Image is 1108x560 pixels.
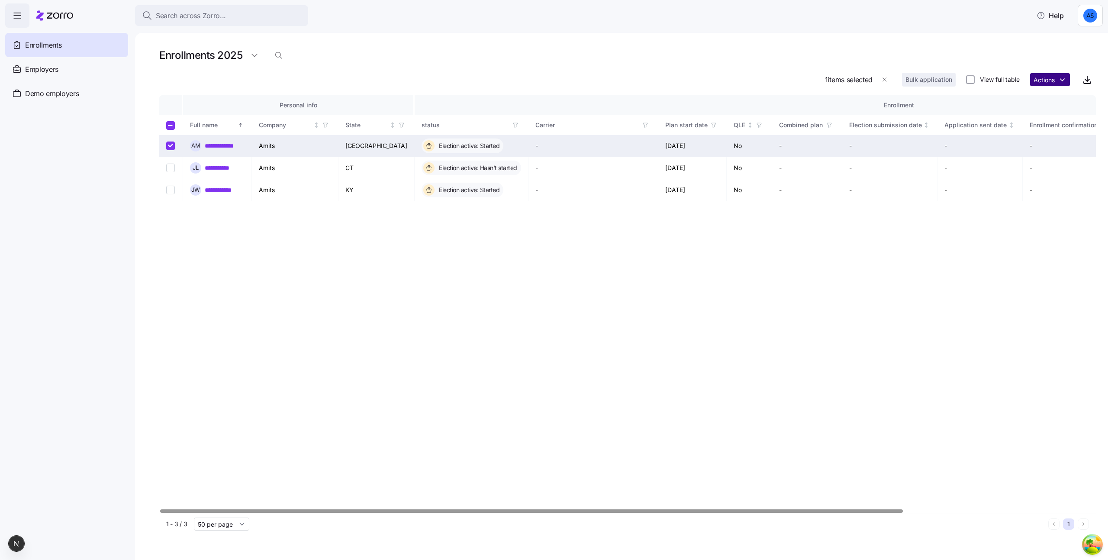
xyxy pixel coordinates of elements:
[849,120,922,130] div: Election submission date
[1083,9,1097,23] img: 5501e7860a6200fd2ae897ff5e54e6a7
[422,120,509,130] div: status
[1030,7,1071,24] button: Help
[842,115,938,135] th: Election submission dateNot sorted
[166,142,175,150] input: Select record 1
[238,122,244,128] div: Sorted ascending
[193,165,199,171] span: J L
[436,142,499,150] span: Election active: Started
[436,186,499,194] span: Election active: Started
[1037,10,1064,21] span: Help
[727,135,772,157] td: No
[313,122,319,128] div: Not sorted
[5,81,128,106] a: Demo employers
[665,120,708,130] div: Plan start date
[338,157,415,179] td: CT
[25,64,58,75] span: Employers
[779,120,823,130] div: Combined plan
[252,135,338,157] td: Amits
[727,179,772,201] td: No
[905,75,952,84] span: Bulk application
[944,120,1007,130] div: Application sent date
[658,179,727,201] td: [DATE]
[390,122,396,128] div: Not sorted
[535,120,639,130] div: Carrier
[1084,536,1101,553] button: Open Tanstack query devtools
[772,157,842,179] td: -
[1034,77,1055,83] span: Actions
[1078,518,1089,530] button: Next page
[338,115,415,135] th: StateNot sorted
[658,135,727,157] td: [DATE]
[166,186,175,194] input: Select record 3
[25,88,79,99] span: Demo employers
[937,179,1023,201] td: -
[937,115,1023,135] th: Application sent dateNot sorted
[338,179,415,201] td: KY
[747,122,753,128] div: Not sorted
[191,143,200,148] span: A M
[252,179,338,201] td: Amits
[190,120,236,130] div: Full name
[5,33,128,57] a: Enrollments
[842,135,938,157] td: -
[159,48,242,62] h1: Enrollments 2025
[923,122,929,128] div: Not sorted
[975,75,1020,84] label: View full table
[772,135,842,157] td: -
[842,179,938,201] td: -
[135,5,308,26] button: Search across Zorro...
[5,57,128,81] a: Employers
[825,74,873,85] span: 1 items selected
[658,157,727,179] td: [DATE]
[190,100,406,110] div: Personal info
[535,164,538,172] span: -
[727,157,772,179] td: No
[1030,73,1070,86] button: Actions
[166,121,175,130] input: Select all records
[937,157,1023,179] td: -
[345,120,388,130] div: State
[1063,518,1074,530] button: 1
[259,120,312,130] div: Company
[191,187,200,193] span: J W
[1008,122,1015,128] div: Not sorted
[436,164,517,172] span: Election active: Hasn't started
[25,40,61,51] span: Enrollments
[772,179,842,201] td: -
[937,135,1023,157] td: -
[166,164,175,172] input: Select record 2
[535,186,538,194] span: -
[842,157,938,179] td: -
[166,520,187,528] span: 1 - 3 / 3
[902,73,956,87] button: Bulk application
[338,135,415,157] td: [GEOGRAPHIC_DATA]
[252,157,338,179] td: Amits
[734,120,745,130] div: QLE
[727,115,772,135] th: QLENot sorted
[1048,518,1060,530] button: Previous page
[183,115,252,135] th: Full nameSorted ascending
[156,10,226,21] span: Search across Zorro...
[535,142,538,150] span: -
[252,115,338,135] th: CompanyNot sorted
